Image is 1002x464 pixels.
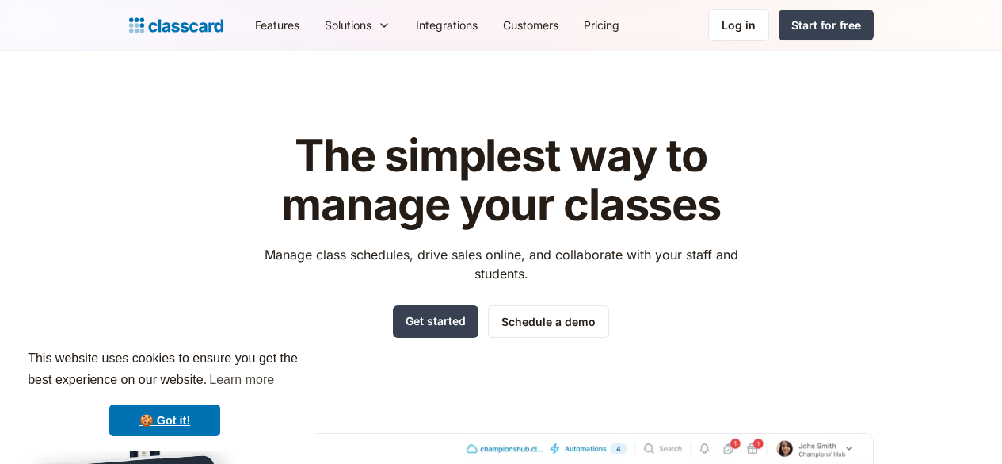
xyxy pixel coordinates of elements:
div: cookieconsent [13,334,317,451]
a: Get started [393,305,478,338]
a: dismiss cookie message [109,405,220,436]
a: Features [242,7,312,43]
div: Solutions [325,17,371,33]
div: Solutions [312,7,403,43]
div: Log in [722,17,756,33]
a: Start for free [779,10,874,40]
p: Manage class schedules, drive sales online, and collaborate with your staff and students. [250,245,752,283]
h1: The simplest way to manage your classes [250,132,752,229]
a: Customers [490,7,571,43]
a: learn more about cookies [207,368,276,392]
span: This website uses cookies to ensure you get the best experience on our website. [28,349,302,392]
a: Integrations [403,7,490,43]
a: Log in [708,9,769,41]
a: Pricing [571,7,632,43]
div: Start for free [791,17,861,33]
a: home [129,14,223,36]
a: Schedule a demo [488,305,609,338]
